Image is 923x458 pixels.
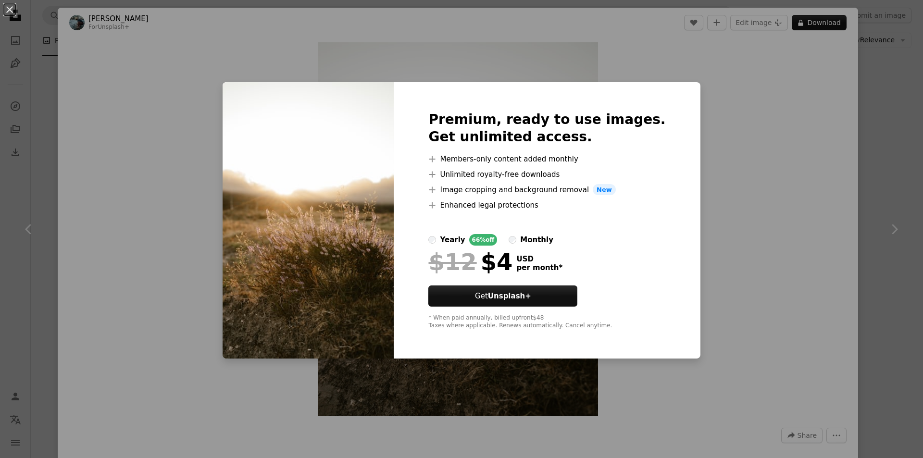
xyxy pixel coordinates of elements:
li: Members-only content added monthly [428,153,665,165]
img: premium_photo-1664009902386-16822602f4bc [223,82,394,359]
input: yearly66%off [428,236,436,244]
div: * When paid annually, billed upfront $48 Taxes where applicable. Renews automatically. Cancel any... [428,314,665,330]
span: USD [516,255,562,263]
button: GetUnsplash+ [428,285,577,307]
div: monthly [520,234,553,246]
span: $12 [428,249,476,274]
div: yearly [440,234,465,246]
li: Unlimited royalty-free downloads [428,169,665,180]
strong: Unsplash+ [488,292,531,300]
li: Enhanced legal protections [428,199,665,211]
div: $4 [428,249,512,274]
input: monthly [509,236,516,244]
span: New [593,184,616,196]
li: Image cropping and background removal [428,184,665,196]
div: 66% off [469,234,498,246]
h2: Premium, ready to use images. Get unlimited access. [428,111,665,146]
span: per month * [516,263,562,272]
